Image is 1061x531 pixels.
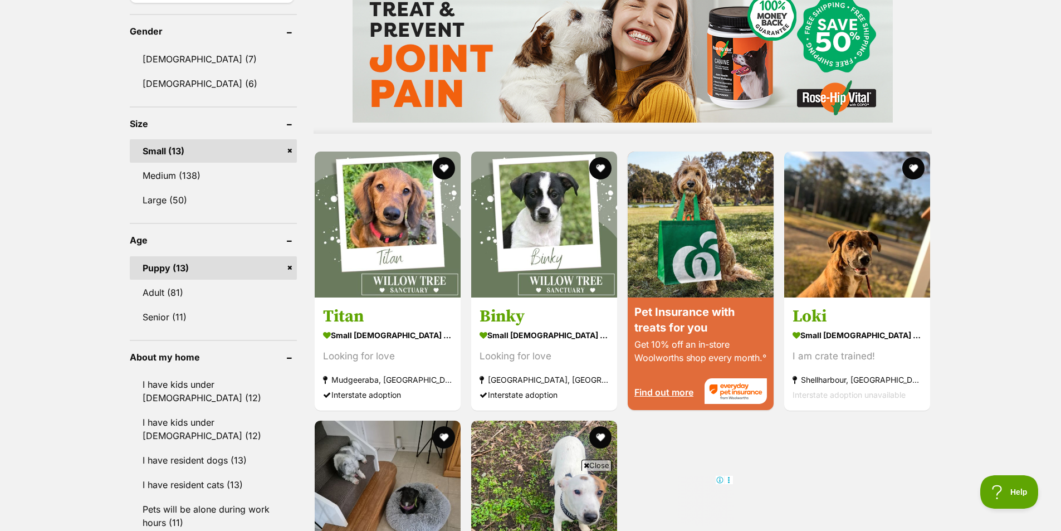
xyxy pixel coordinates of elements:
strong: small [DEMOGRAPHIC_DATA] Dog [323,327,452,343]
a: I have resident cats (13) [130,473,297,496]
strong: small [DEMOGRAPHIC_DATA] Dog [793,327,922,343]
div: I am crate trained! [793,348,922,363]
a: [DEMOGRAPHIC_DATA] (7) [130,47,297,71]
header: About my home [130,352,297,362]
strong: Mudgeeraba, [GEOGRAPHIC_DATA] [323,372,452,387]
span: Close [581,460,612,471]
header: Gender [130,26,297,36]
button: favourite [433,157,455,179]
h3: Loki [793,305,922,327]
button: favourite [589,157,612,179]
img: Titan - Dachshund Dog [315,152,461,298]
a: Senior (11) [130,305,297,329]
img: Loki - German Shepherd Dog x Boxer Dog [784,152,930,298]
img: Binky - Fox Terrier Dog [471,152,617,298]
a: I have kids under [DEMOGRAPHIC_DATA] (12) [130,411,297,447]
a: Titan small [DEMOGRAPHIC_DATA] Dog Looking for love Mudgeeraba, [GEOGRAPHIC_DATA] Interstate adop... [315,297,461,410]
div: Interstate adoption [323,387,452,402]
a: Adult (81) [130,281,297,304]
a: I have kids under [DEMOGRAPHIC_DATA] (12) [130,373,297,410]
a: Puppy (13) [130,256,297,280]
strong: [GEOGRAPHIC_DATA], [GEOGRAPHIC_DATA] [480,372,609,387]
button: favourite [903,157,925,179]
iframe: Advertisement [328,475,734,525]
header: Age [130,235,297,245]
h3: Binky [480,305,609,327]
div: Interstate adoption [480,387,609,402]
strong: small [DEMOGRAPHIC_DATA] Dog [480,327,609,343]
a: Binky small [DEMOGRAPHIC_DATA] Dog Looking for love [GEOGRAPHIC_DATA], [GEOGRAPHIC_DATA] Intersta... [471,297,617,410]
strong: Shellharbour, [GEOGRAPHIC_DATA] [793,372,922,387]
span: Interstate adoption unavailable [793,389,906,399]
button: favourite [589,426,612,449]
a: Medium (138) [130,164,297,187]
a: [DEMOGRAPHIC_DATA] (6) [130,72,297,95]
div: Looking for love [480,348,609,363]
a: Large (50) [130,188,297,212]
div: Looking for love [323,348,452,363]
a: Loki small [DEMOGRAPHIC_DATA] Dog I am crate trained! Shellharbour, [GEOGRAPHIC_DATA] Interstate ... [784,297,930,410]
a: Small (13) [130,139,297,163]
button: favourite [433,426,455,449]
h3: Titan [323,305,452,327]
a: I have resident dogs (13) [130,449,297,472]
iframe: Help Scout Beacon - Open [980,475,1039,509]
header: Size [130,119,297,129]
